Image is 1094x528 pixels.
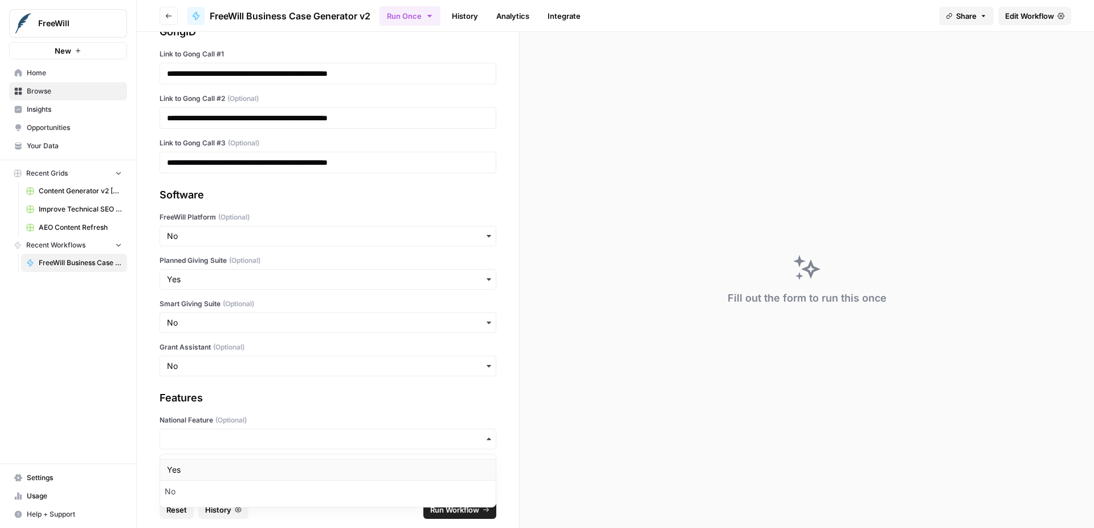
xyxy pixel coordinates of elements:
span: Content Generator v2 [DRAFT] Test [39,186,122,196]
a: Settings [9,469,127,487]
input: Yes [167,274,489,285]
a: Integrate [541,7,587,25]
span: (Optional) [218,212,250,222]
a: Content Generator v2 [DRAFT] Test [21,182,127,200]
span: Home [27,68,122,78]
a: FreeWill Business Case Generator v2 [21,254,127,272]
span: (Optional) [229,255,260,266]
span: FreeWill Business Case Generator v2 [39,258,122,268]
a: Home [9,64,127,82]
span: Edit Workflow [1005,10,1054,22]
span: FreeWill [38,18,107,29]
span: Browse [27,86,122,96]
a: History [445,7,485,25]
span: Your Data [27,141,122,151]
button: Reset [160,501,194,519]
span: Settings [27,473,122,483]
input: No [167,230,489,242]
a: Browse [9,82,127,100]
span: (Optional) [228,138,259,148]
label: National Feature [160,415,496,425]
div: No [160,481,496,502]
a: Improve Technical SEO for Page [21,200,127,218]
span: (Optional) [223,299,254,309]
label: Planned Giving Suite [160,255,496,266]
div: Features [160,390,496,406]
label: FreeWill Platform [160,212,496,222]
span: New [55,45,71,56]
a: Usage [9,487,127,505]
span: Run Workflow [430,504,479,515]
span: Usage [27,491,122,501]
button: Recent Grids [9,165,127,182]
a: Analytics [489,7,536,25]
a: Opportunities [9,119,127,137]
button: Workspace: FreeWill [9,9,127,38]
a: FreeWill Business Case Generator v2 [187,7,370,25]
button: Help + Support [9,505,127,523]
button: History [198,501,248,519]
span: (Optional) [227,94,259,104]
button: New [9,42,127,59]
span: Recent Workflows [26,240,85,250]
img: FreeWill Logo [13,13,34,34]
input: No [167,360,489,372]
a: AEO Content Refresh [21,218,127,237]
span: AEO Content Refresh [39,222,122,233]
label: Smart Giving Suite [160,299,496,309]
button: Recent Workflows [9,237,127,254]
span: FreeWill Business Case Generator v2 [210,9,370,23]
span: Reset [166,504,187,515]
button: Run Once [379,6,440,26]
div: GongID [160,24,496,40]
span: (Optional) [213,342,244,352]
a: Edit Workflow [998,7,1071,25]
span: Insights [27,104,122,115]
div: Fill out the form to run this once [728,290,887,306]
a: Insights [9,100,127,119]
div: Software [160,187,496,203]
span: History [205,504,231,515]
input: No [167,317,489,328]
label: Link to Gong Call #1 [160,49,496,59]
span: Help + Support [27,509,122,519]
div: Yes [160,459,496,481]
button: Run Workflow [423,501,496,519]
span: Improve Technical SEO for Page [39,204,122,214]
span: Recent Grids [26,168,68,178]
label: Link to Gong Call #3 [160,138,496,148]
label: Grant Assistant [160,342,496,352]
a: Your Data [9,137,127,155]
button: Share [939,7,994,25]
span: Share [956,10,977,22]
span: (Optional) [215,415,247,425]
span: Opportunities [27,123,122,133]
label: Link to Gong Call #2 [160,94,496,104]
